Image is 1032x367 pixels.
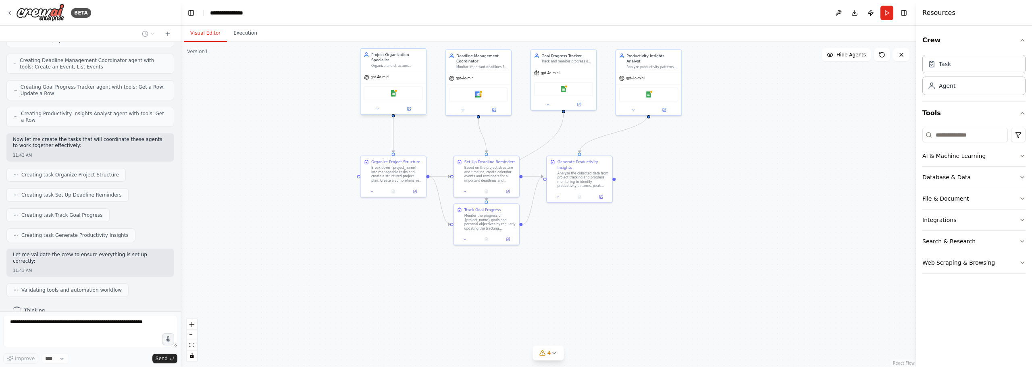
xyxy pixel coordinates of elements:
button: Open in side panel [394,106,424,112]
div: React Flow controls [187,319,197,361]
img: Google Calendar [475,91,482,98]
g: Edge from bcff3bdc-3173-47a3-b43e-b36893fc4cbb to 7be73365-2e26-4984-9883-003497ca2a06 [522,174,543,227]
div: 11:43 AM [13,267,168,274]
button: Start a new chat [161,29,174,39]
button: zoom in [187,319,197,330]
div: Organize Project StructureBreak down {project_name} into manageable tasks and create a structured... [360,156,427,197]
div: Task [939,60,951,68]
span: Hide Agents [836,52,866,58]
img: Google Sheets [645,91,652,98]
div: Set Up Deadline RemindersBased on the project structure and timeline, create calendar events and ... [453,156,520,197]
div: Track Goal Progress [464,207,501,212]
div: File & Document [922,195,969,203]
button: Database & Data [922,167,1026,188]
img: Google Sheets [390,90,397,97]
span: Send [156,355,168,362]
div: Crew [922,52,1026,102]
nav: breadcrumb [210,9,250,17]
button: Crew [922,29,1026,52]
span: Validating tools and automation workflow [21,287,122,293]
div: Set Up Deadline Reminders [464,160,516,165]
g: Edge from 1c1083ac-34b2-4feb-95ca-24b569f85038 to b6fc9128-4681-45e4-b995-4ba99d616e04 [429,174,450,179]
button: Open in side panel [479,107,509,113]
button: Hide left sidebar [185,7,197,19]
button: Hide right sidebar [898,7,909,19]
span: gpt-4o-mini [371,75,389,79]
button: AI & Machine Learning [922,145,1026,166]
div: Agent [939,82,955,90]
div: Track Goal ProgressMonitor the progress of {project_name} goals and personal objectives by regula... [453,203,520,245]
div: Goal Progress Tracker [541,53,593,58]
button: No output available [382,188,405,195]
div: Productivity Insights Analyst [626,53,678,64]
div: Break down {project_name} into manageable tasks and create a structured project plan. Create a co... [371,166,423,182]
div: Project Organization Specialist [371,52,423,62]
button: Improve [3,353,38,364]
button: Tools [922,102,1026,124]
button: Search & Research [922,231,1026,252]
button: Switch to previous chat [139,29,158,39]
button: toggle interactivity [187,350,197,361]
div: Integrations [922,216,956,224]
span: Creating Productivity Insights Analyst agent with tools: Get a Row [21,110,167,123]
div: Track and monitor progress on personal and professional goals for {project_name}, document achiev... [541,59,593,64]
div: Monitor the progress of {project_name} goals and personal objectives by regularly updating the tr... [464,214,516,230]
h4: Resources [922,8,955,18]
span: 4 [547,349,551,357]
div: Version 1 [187,48,208,55]
div: Deadline Management Coordinator [456,53,508,64]
button: Open in side panel [499,188,517,195]
span: Creating task Organize Project Structure [21,172,119,178]
button: No output available [475,188,498,195]
div: Deadline Management CoordinatorMonitor important deadlines for {project_name} and personal commit... [445,49,512,116]
button: Open in side panel [499,236,517,243]
span: Creating task Generate Productivity Insights [21,232,129,238]
a: React Flow attribution [893,361,915,365]
span: Creating Goal Progress Tracker agent with tools: Get a Row, Update a Row [21,84,167,97]
div: Generate Productivity Insights [558,160,609,170]
div: Project Organization SpecialistOrganize and structure personal projects by breaking them down int... [360,49,427,116]
button: No output available [475,236,498,243]
button: 4 [533,346,564,361]
button: Open in side panel [406,188,424,195]
div: Based on the project structure and timeline, create calendar events and reminders for all importa... [464,166,516,182]
div: 11:43 AM [13,152,168,158]
button: Open in side panel [592,194,610,200]
button: zoom out [187,330,197,340]
g: Edge from 327c3a5c-2631-40e9-8afd-288c3bbb3fb2 to b6fc9128-4681-45e4-b995-4ba99d616e04 [476,118,489,153]
div: AI & Machine Learning [922,152,986,160]
g: Edge from 59863e79-0bc6-4ac5-b74a-9183349e35cf to 7be73365-2e26-4984-9883-003497ca2a06 [577,113,651,153]
g: Edge from 3c184373-ccaf-43d8-9371-db775a7fa2dd to 1c1083ac-34b2-4feb-95ca-24b569f85038 [391,113,396,153]
div: Monitor important deadlines for {project_name} and personal commitments, set up timely reminders,... [456,65,508,69]
button: Execution [227,25,264,42]
g: Edge from 1c1083ac-34b2-4feb-95ca-24b569f85038 to bcff3bdc-3173-47a3-b43e-b36893fc4cbb [429,174,450,227]
button: Open in side panel [564,102,594,108]
div: Analyze the collected data from project tracking and progress monitoring to identify productivity... [558,171,609,188]
p: Now let me create the tasks that will coordinate these agents to work together effectively: [13,137,168,149]
span: Creating task Set Up Deadline Reminders [21,192,122,198]
button: Send [152,354,177,363]
div: Productivity Insights AnalystAnalyze productivity patterns, work habits, and performance data to ... [616,49,682,116]
button: fit view [187,340,197,350]
div: Web Scraping & Browsing [922,259,995,267]
button: Integrations [922,209,1026,230]
button: Click to speak your automation idea [162,333,174,345]
button: Hide Agents [822,48,871,61]
span: Creating Deadline Management Coordinator agent with tools: Create an Event, List Events [20,57,167,70]
span: Creating task Track Goal Progress [21,212,103,218]
button: No output available [568,194,591,200]
img: Logo [16,4,64,22]
p: Let me validate the crew to ensure everything is set up correctly: [13,252,168,264]
span: Improve [15,355,35,362]
button: Visual Editor [184,25,227,42]
g: Edge from b6fc9128-4681-45e4-b995-4ba99d616e04 to 7be73365-2e26-4984-9883-003497ca2a06 [522,174,543,179]
div: Generate Productivity InsightsAnalyze the collected data from project tracking and progress monit... [546,156,613,203]
div: Database & Data [922,173,971,181]
span: Thinking... [24,307,50,314]
div: Analyze productivity patterns, work habits, and performance data to provide actionable insights a... [626,65,678,69]
img: Google Sheets [560,86,567,92]
div: Organize and structure personal projects by breaking them down into manageable tasks, setting pri... [371,64,423,68]
span: gpt-4o-mini [626,76,645,81]
button: Open in side panel [649,107,679,113]
span: gpt-4o-mini [541,71,560,75]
